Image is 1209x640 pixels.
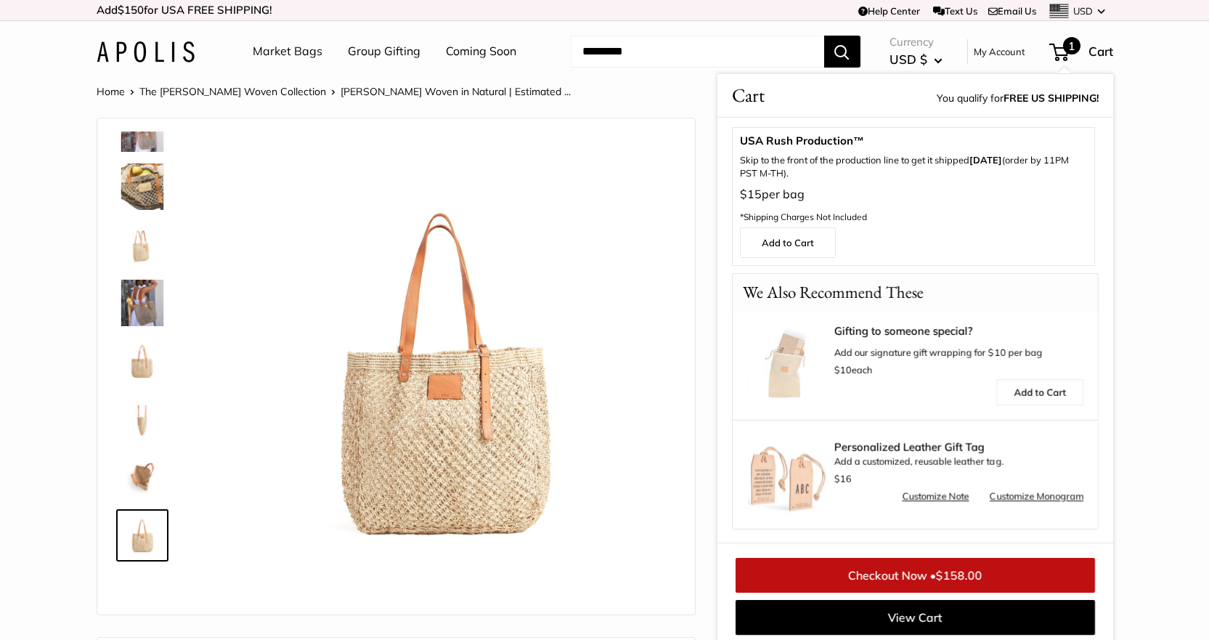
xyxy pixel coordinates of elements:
[139,85,326,98] a: The [PERSON_NAME] Woven Collection
[834,325,1083,379] div: Add our signature gift wrapping for $10 per bag
[1004,92,1099,105] strong: FREE US SHIPPING!
[740,135,1087,147] span: USA Rush Production™
[119,512,166,559] img: Mercado Woven in Natural | Estimated Ship: Oct. 19th
[732,81,765,110] span: Cart
[740,154,1087,180] p: Skip to the front of the production line to get it shipped (order by 11PM PST M-TH).
[1073,5,1093,17] span: USD
[834,473,852,485] span: $16
[890,32,943,52] span: Currency
[834,325,1083,337] a: Gifting to someone special?
[1051,40,1113,63] a: 1 Cart
[97,85,125,98] a: Home
[990,488,1083,506] a: Customize Monogram
[740,184,1087,227] p: per bag
[740,187,762,201] span: $15
[733,273,934,310] p: We Also Recommend These
[253,41,322,62] a: Market Bags
[1088,44,1113,59] span: Cart
[740,227,836,257] a: Add to Cart
[116,219,168,271] a: Mercado Woven in Natural | Estimated Ship: Oct. 19th
[1063,37,1080,54] span: 1
[116,393,168,445] a: Mercado Woven in Natural | Estimated Ship: Oct. 19th
[116,161,168,213] a: Mercado Woven in Natural | Estimated Ship: Oct. 19th
[834,442,1083,488] div: Add a customized, reusable leather tag.
[740,211,867,222] span: *Shipping Charges Not Included
[116,451,168,503] a: Mercado Woven in Natural | Estimated Ship: Oct. 19th
[446,41,516,62] a: Coming Soon
[736,600,1095,635] a: View Cart
[97,82,571,101] nav: Breadcrumb
[571,36,824,68] input: Search...
[341,85,571,98] span: [PERSON_NAME] Woven in Natural | Estimated ...
[736,558,1095,593] a: Checkout Now •$158.00
[119,396,166,442] img: Mercado Woven in Natural | Estimated Ship: Oct. 19th
[834,364,873,376] span: each
[747,434,827,514] img: Luggage Tag
[119,454,166,501] img: Mercado Woven in Natural | Estimated Ship: Oct. 19th
[824,36,860,68] button: Search
[858,5,920,17] a: Help Center
[933,5,977,17] a: Text Us
[116,509,168,562] a: Mercado Woven in Natural | Estimated Ship: Oct. 19th
[116,277,168,329] a: Mercado Woven in Natural | Estimated Ship: Oct. 19th
[988,5,1036,17] a: Email Us
[118,3,144,17] span: $150
[348,41,420,62] a: Group Gifting
[97,41,195,62] img: Apolis
[12,585,155,628] iframe: Sign Up via Text for Offers
[213,140,673,600] img: Mercado Woven in Natural | Estimated Ship: Oct. 19th
[116,335,168,387] a: Mercado Woven in Natural | Estimated Ship: Oct. 19th
[890,48,943,71] button: USD $
[974,43,1025,60] a: My Account
[937,89,1099,110] span: You qualify for
[119,163,166,210] img: Mercado Woven in Natural | Estimated Ship: Oct. 19th
[890,52,927,67] span: USD $
[119,222,166,268] img: Mercado Woven in Natural | Estimated Ship: Oct. 19th
[747,325,827,405] img: Apolis Signature Gift Wrapping
[936,568,982,583] span: $158.00
[119,280,166,326] img: Mercado Woven in Natural | Estimated Ship: Oct. 19th
[834,442,1083,453] span: Personalized Leather Gift Tag
[996,379,1083,405] a: Add to Cart
[834,364,852,376] span: $10
[119,338,166,384] img: Mercado Woven in Natural | Estimated Ship: Oct. 19th
[902,488,969,506] a: Customize Note
[969,154,1002,166] b: [DATE]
